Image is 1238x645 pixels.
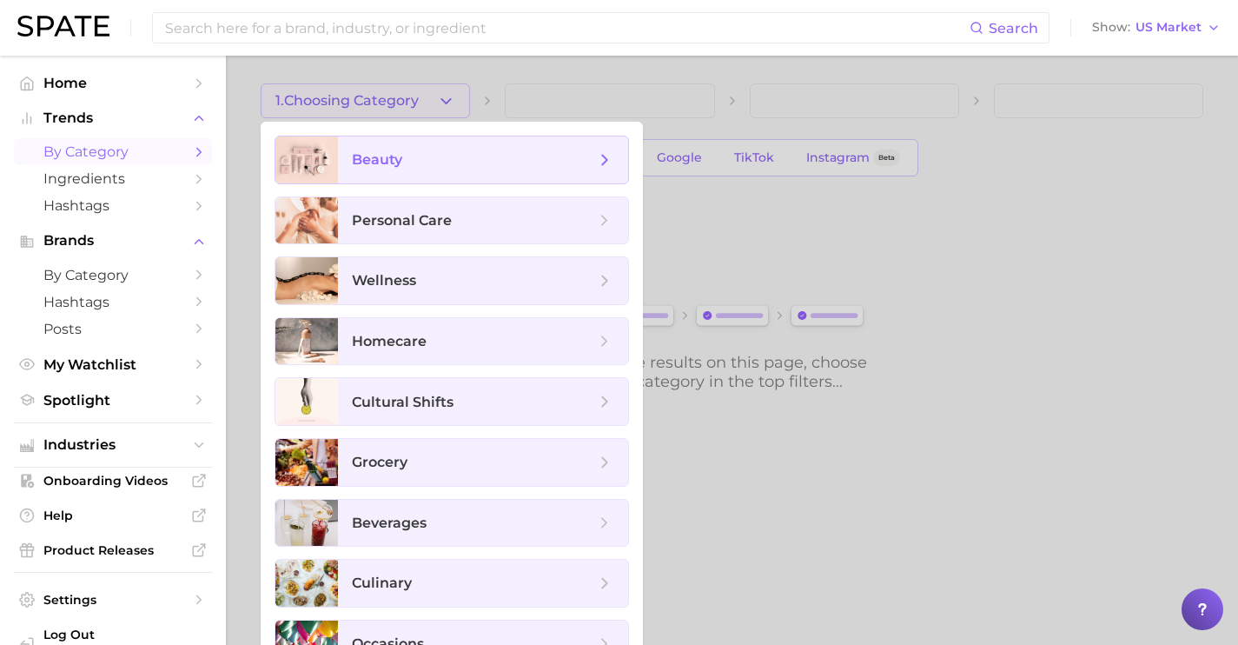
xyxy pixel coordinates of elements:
[43,473,182,489] span: Onboarding Videos
[14,289,212,316] a: Hashtags
[352,394,453,410] span: cultural shifts
[14,165,212,192] a: Ingredients
[14,387,212,414] a: Spotlight
[1135,23,1202,32] span: US Market
[352,454,407,470] span: grocery
[14,262,212,289] a: by Category
[352,333,427,349] span: homecare
[163,13,970,43] input: Search here for a brand, industry, or ingredient
[43,356,182,373] span: My Watchlist
[14,316,212,342] a: Posts
[43,321,182,337] span: Posts
[14,537,212,563] a: Product Releases
[352,212,452,229] span: personal care
[989,20,1038,37] span: Search
[352,515,427,531] span: beverages
[14,351,212,378] a: My Watchlist
[43,294,182,310] span: Hashtags
[43,110,182,126] span: Trends
[1092,23,1130,32] span: Show
[14,138,212,165] a: by Category
[43,592,182,608] span: Settings
[43,437,182,453] span: Industries
[352,151,402,168] span: beauty
[14,70,212,96] a: Home
[14,587,212,613] a: Settings
[43,392,182,409] span: Spotlight
[43,170,182,187] span: Ingredients
[352,575,412,591] span: culinary
[14,228,212,254] button: Brands
[14,502,212,529] a: Help
[43,197,182,214] span: Hashtags
[43,627,198,642] span: Log Out
[14,432,212,458] button: Industries
[43,75,182,91] span: Home
[43,542,182,558] span: Product Releases
[352,272,416,289] span: wellness
[14,192,212,219] a: Hashtags
[43,143,182,160] span: by Category
[1088,17,1225,39] button: ShowUS Market
[14,105,212,131] button: Trends
[43,508,182,523] span: Help
[43,267,182,283] span: by Category
[43,233,182,249] span: Brands
[14,468,212,494] a: Onboarding Videos
[17,16,109,37] img: SPATE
